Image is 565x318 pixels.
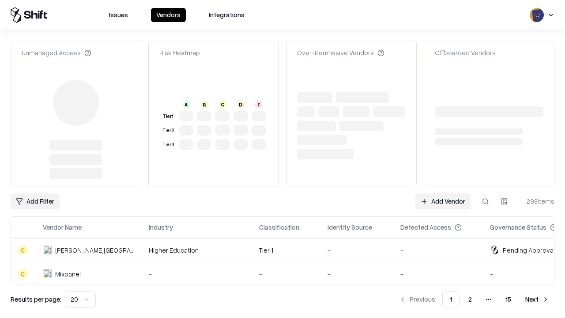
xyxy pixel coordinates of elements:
[55,246,135,255] div: [PERSON_NAME][GEOGRAPHIC_DATA]
[43,269,52,278] img: Mixpanel
[18,246,27,254] div: C
[11,193,60,209] button: Add Filter
[201,101,208,108] div: B
[43,246,52,254] img: Reichman University
[259,269,313,279] div: -
[151,8,186,22] button: Vendors
[400,246,476,255] div: -
[394,291,554,307] nav: pagination
[237,101,244,108] div: D
[161,127,175,134] div: Tier 2
[219,101,226,108] div: C
[149,269,245,279] div: -
[159,48,200,57] div: Risk Heatmap
[161,113,175,120] div: Tier 1
[255,101,262,108] div: F
[490,223,546,232] div: Governance Status
[435,48,496,57] div: Offboarded Vendors
[149,223,173,232] div: Industry
[11,295,61,304] p: Results per page:
[259,223,299,232] div: Classification
[18,269,27,278] div: C
[259,246,313,255] div: Tier 1
[503,246,555,255] div: Pending Approval
[43,223,82,232] div: Vendor Name
[328,223,372,232] div: Identity Source
[415,193,471,209] a: Add Vendor
[461,291,479,307] button: 2
[149,246,245,255] div: Higher Education
[183,101,190,108] div: A
[519,197,554,206] div: 298 items
[328,246,386,255] div: -
[161,141,175,148] div: Tier 3
[400,223,451,232] div: Detected Access
[297,48,384,57] div: Over-Permissive Vendors
[104,8,133,22] button: Issues
[498,291,518,307] button: 15
[22,48,91,57] div: Unmanaged Access
[520,291,554,307] button: Next
[400,269,476,279] div: -
[55,269,81,279] div: Mixpanel
[442,291,460,307] button: 1
[203,8,250,22] button: Integrations
[328,269,386,279] div: -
